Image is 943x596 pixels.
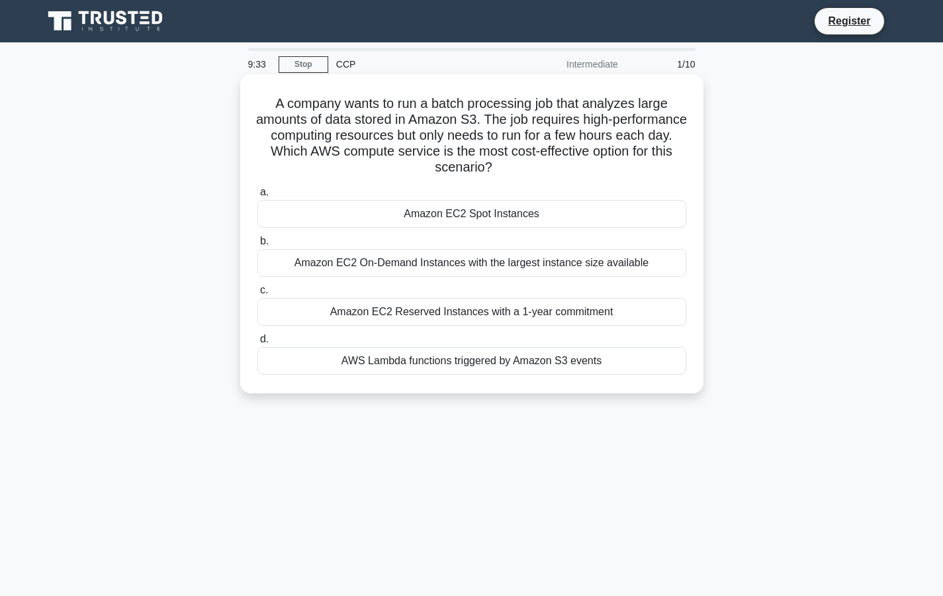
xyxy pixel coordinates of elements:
[240,51,279,77] div: 9:33
[626,51,703,77] div: 1/10
[260,333,269,344] span: d.
[256,95,688,176] h5: A company wants to run a batch processing job that analyzes large amounts of data stored in Amazo...
[257,249,686,277] div: Amazon EC2 On-Demand Instances with the largest instance size available
[257,200,686,228] div: Amazon EC2 Spot Instances
[257,298,686,326] div: Amazon EC2 Reserved Instances with a 1-year commitment
[260,186,269,197] span: a.
[820,13,878,29] a: Register
[510,51,626,77] div: Intermediate
[260,235,269,246] span: b.
[279,56,328,73] a: Stop
[328,51,510,77] div: CCP
[257,347,686,375] div: AWS Lambda functions triggered by Amazon S3 events
[260,284,268,295] span: c.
